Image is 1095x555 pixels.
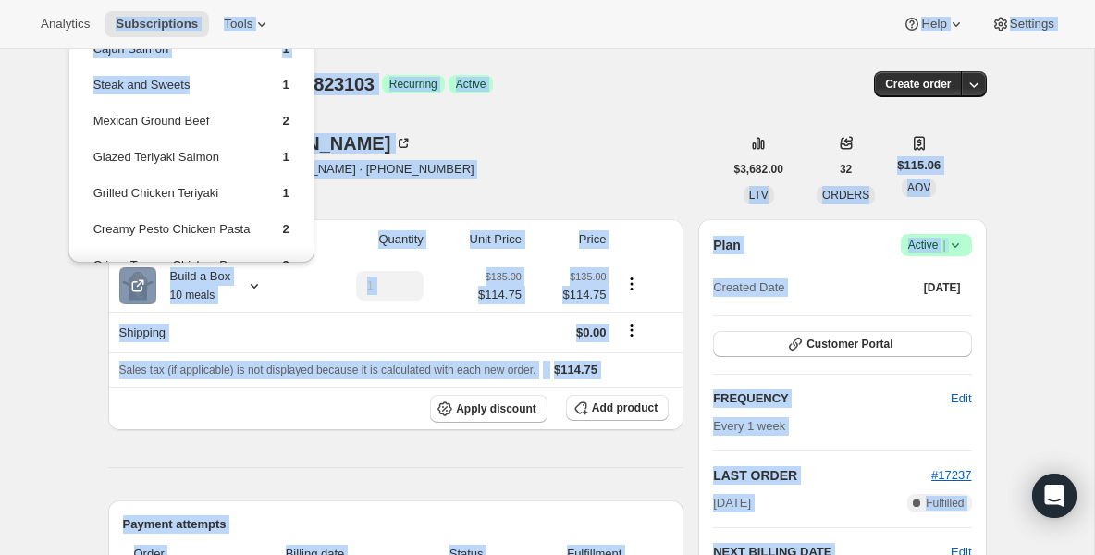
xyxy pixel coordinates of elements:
button: Create order [874,71,962,97]
button: Shipping actions [617,320,646,340]
span: Every 1 week [713,419,785,433]
th: Unit Price [429,219,527,260]
span: 2 [282,258,289,272]
span: LTV [749,189,769,202]
button: Settings [980,11,1065,37]
span: Customer Portal [806,337,892,351]
a: #17237 [931,468,971,482]
span: $114.75 [554,363,597,376]
span: Add product [592,401,658,415]
span: Tools [224,17,252,31]
h2: Payment attempts [123,515,670,534]
button: Product actions [617,274,646,294]
span: $114.75 [478,286,522,304]
button: Subscriptions [105,11,209,37]
th: Shipping [108,312,307,352]
button: Customer Portal [713,331,971,357]
button: Apply discount [430,395,547,423]
span: Help [921,17,946,31]
span: 1 [282,186,289,200]
span: $114.75 [533,286,607,304]
td: Crispy Tuscan Chicken Parm [92,255,252,290]
th: Quantity [307,219,429,260]
span: Fulfilled [926,496,964,511]
span: Created Date [713,278,784,297]
td: Steak and Sweets [92,75,252,109]
span: Recurring [389,77,437,92]
div: Build a Box [156,267,231,304]
span: 1 [282,78,289,92]
span: Subscriptions [116,17,198,31]
span: 2 [282,222,289,236]
span: Settings [1010,17,1054,31]
button: $3,682.00 [723,156,794,182]
td: Mexican Ground Beef [92,111,252,145]
small: $135.00 [486,271,522,282]
td: Glazed Teriyaki Salmon [92,147,252,181]
h2: Plan [713,236,741,254]
button: Edit [940,384,982,413]
button: Tools [213,11,282,37]
span: Analytics [41,17,90,31]
td: Cajun Salmon [92,39,252,73]
div: Open Intercom Messenger [1032,474,1077,518]
td: Grilled Chicken Teriyaki [92,183,252,217]
h2: FREQUENCY [713,389,951,408]
span: 32 [840,162,852,177]
button: [DATE] [913,275,972,301]
button: Help [892,11,976,37]
button: Add product [566,395,669,421]
span: $115.06 [897,156,941,175]
span: Active [908,236,965,254]
h2: LAST ORDER [713,466,931,485]
span: [DATE] [713,494,751,512]
th: Price [527,219,612,260]
span: Subscription #17686823103 [138,74,375,94]
span: AOV [907,181,930,194]
span: 1 [282,150,289,164]
span: Apply discount [456,401,536,416]
span: | [942,238,945,253]
button: 32 [829,156,863,182]
small: $135.00 [570,271,606,282]
span: $0.00 [576,326,607,339]
span: ORDERS [822,189,869,202]
small: 10 meals [170,289,215,302]
span: Active [456,77,486,92]
span: [DATE] [924,280,961,295]
span: Create order [885,77,951,92]
td: Creamy Pesto Chicken Pasta [92,219,252,253]
button: #17237 [931,466,971,485]
button: Analytics [30,11,101,37]
span: Sales tax (if applicable) is not displayed because it is calculated with each new order. [119,364,536,376]
span: $3,682.00 [734,162,783,177]
span: Edit [951,389,971,408]
span: 2 [282,114,289,128]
